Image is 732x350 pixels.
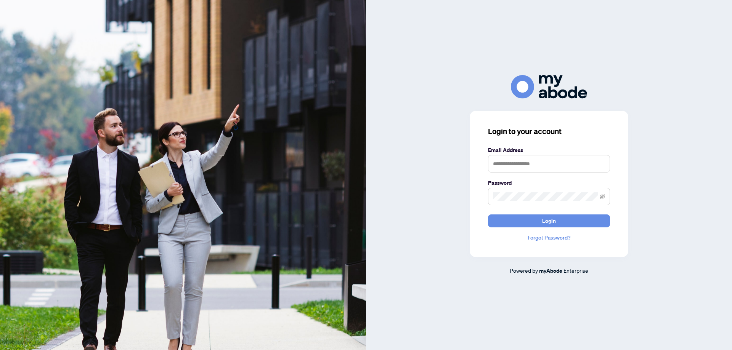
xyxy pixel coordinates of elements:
[563,267,588,274] span: Enterprise
[542,215,556,227] span: Login
[488,214,610,227] button: Login
[539,267,562,275] a: myAbode
[488,233,610,242] a: Forgot Password?
[488,179,610,187] label: Password
[510,267,538,274] span: Powered by
[488,146,610,154] label: Email Address
[511,75,587,98] img: ma-logo
[488,126,610,137] h3: Login to your account
[600,194,605,199] span: eye-invisible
